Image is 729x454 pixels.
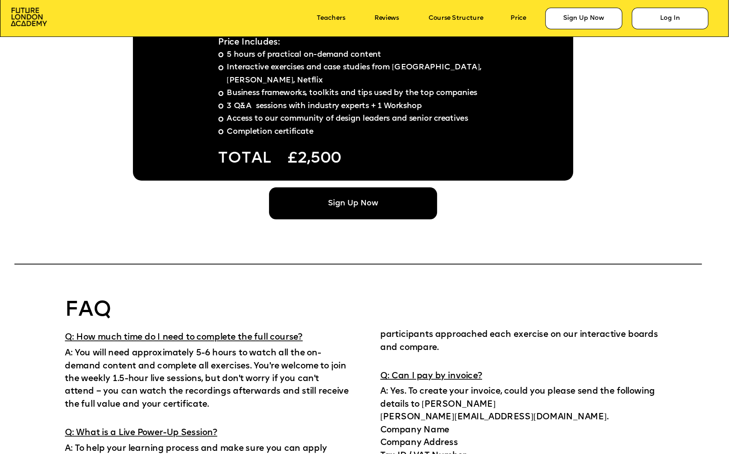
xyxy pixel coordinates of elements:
[226,128,313,136] span: Completion certificate
[287,150,342,167] span: £2,500
[65,333,303,342] span: Q: How much time do I need to complete the full course?
[65,429,217,437] span: Q: What is a Live Power-Up Session?
[380,372,482,381] span: Q: Can I pay by invoice?
[65,298,121,322] p: FAQ
[226,89,477,97] span: Business frameworks, toolkits and tips used by the top companies
[218,38,280,46] span: Price Includes:
[226,115,468,123] span: Access to our community of design leaders and senior creatives
[218,150,272,167] span: TOTAL
[11,8,47,26] img: image-aac980e9-41de-4c2d-a048-f29dd30a0068.png
[510,15,526,22] a: Price
[65,349,351,409] span: A: You will need approximately 5-6 hours to watch all the on-demand content and complete all exer...
[317,15,345,22] a: Teachers
[226,64,483,84] span: Interactive exercises and case studies from [GEOGRAPHIC_DATA], [PERSON_NAME], Netflix
[226,102,421,110] span: 3 Q&A sessions with industry experts + 1 Workshop
[428,15,483,22] a: Course Structure
[374,15,399,22] a: Reviews
[226,51,381,59] span: 5 hours of practical on-demand content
